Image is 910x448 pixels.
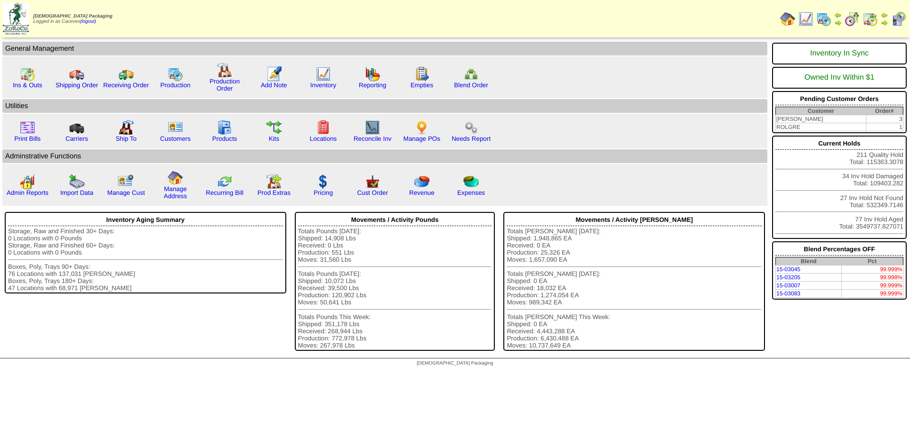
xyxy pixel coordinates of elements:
a: 15-03007 [776,282,801,289]
a: (logout) [80,19,96,24]
a: Reconcile Inv [354,135,391,142]
div: Current Holds [775,137,903,150]
a: Print Bills [14,135,41,142]
th: Pct [841,257,903,265]
a: Needs Report [452,135,491,142]
a: Recurring Bill [206,189,243,196]
img: graph2.png [20,174,35,189]
a: Revenue [409,189,434,196]
div: Movements / Activity [PERSON_NAME] [507,214,762,226]
img: truck3.gif [69,120,84,135]
a: Shipping Order [55,82,98,89]
a: Ins & Outs [13,82,42,89]
div: Storage, Raw and Finished 30+ Days: 0 Locations with 0 Pounds Storage, Raw and Finished 60+ Days:... [8,228,283,292]
img: dollar.gif [316,174,331,189]
a: Locations [309,135,337,142]
img: graph.gif [365,66,380,82]
img: truck.gif [69,66,84,82]
img: home.gif [168,170,183,185]
a: Ship To [116,135,136,142]
td: 99.999% [841,265,903,274]
a: Admin Reports [7,189,48,196]
th: Blend [776,257,842,265]
a: Cust Order [357,189,388,196]
a: Carriers [65,135,88,142]
img: cabinet.gif [217,120,232,135]
td: 99.998% [841,274,903,282]
a: Empties [410,82,433,89]
a: Receiving Order [103,82,149,89]
a: Customers [160,135,191,142]
img: arrowright.gif [881,19,888,27]
div: Totals Pounds [DATE]: Shipped: 14,908 Lbs Received: 0 Lbs Production: 551 Lbs Moves: 31,560 Lbs T... [298,228,492,349]
td: 99.999% [841,282,903,290]
a: Manage Address [164,185,187,200]
img: invoice2.gif [20,120,35,135]
a: 15-03205 [776,274,801,281]
img: calendarprod.gif [816,11,831,27]
div: Movements / Activity Pounds [298,214,492,226]
a: Inventory [310,82,337,89]
th: Customer [776,107,866,115]
img: pie_chart.png [414,174,429,189]
a: 15-03083 [776,290,801,297]
a: Products [212,135,237,142]
td: [PERSON_NAME] [776,115,866,123]
a: Pricing [314,189,333,196]
div: Owned Inv Within $1 [775,69,903,87]
div: 211 Quality Hold Total: 115363.3078 34 Inv Hold Damaged Total: 109403.282 27 Inv Hold Not Found T... [772,136,907,239]
td: ROLGRE [776,123,866,131]
img: calendarcustomer.gif [891,11,906,27]
img: calendarinout.gif [20,66,35,82]
a: Kits [269,135,279,142]
a: Production Order [209,78,240,92]
img: workflow.gif [266,120,282,135]
a: Expenses [457,189,485,196]
a: Import Data [60,189,93,196]
a: Manage POs [403,135,440,142]
td: Utilities [2,99,767,113]
img: locations.gif [316,120,331,135]
img: cust_order.png [365,174,380,189]
span: Logged in as Caceves [33,14,112,24]
img: workorder.gif [414,66,429,82]
td: Adminstrative Functions [2,149,767,163]
img: arrowright.gif [834,19,842,27]
img: po.png [414,120,429,135]
span: [DEMOGRAPHIC_DATA] Packaging [33,14,112,19]
a: Add Note [261,82,287,89]
div: Blend Percentages OFF [775,243,903,256]
td: 1 [866,123,903,131]
a: 15-03045 [776,266,801,273]
img: network.png [464,66,479,82]
img: prodextras.gif [266,174,282,189]
img: calendarinout.gif [863,11,878,27]
img: line_graph2.gif [365,120,380,135]
div: Totals [PERSON_NAME] [DATE]: Shipped: 1,948,865 EA Received: 0 EA Production: 25,326 EA Moves: 1,... [507,228,762,349]
img: calendarprod.gif [168,66,183,82]
img: managecust.png [118,174,135,189]
th: Order# [866,107,903,115]
a: Prod Extras [257,189,291,196]
td: 99.999% [841,290,903,298]
img: line_graph.gif [798,11,813,27]
a: Production [160,82,191,89]
img: home.gif [780,11,795,27]
img: zoroco-logo-small.webp [3,3,29,35]
img: reconcile.gif [217,174,232,189]
img: import.gif [69,174,84,189]
div: Pending Customer Orders [775,93,903,105]
a: Manage Cust [107,189,145,196]
img: customers.gif [168,120,183,135]
a: Reporting [359,82,386,89]
img: arrowleft.gif [881,11,888,19]
div: Inventory In Sync [775,45,903,63]
td: 3 [866,115,903,123]
img: pie_chart2.png [464,174,479,189]
span: [DEMOGRAPHIC_DATA] Packaging [417,361,493,366]
div: Inventory Aging Summary [8,214,283,226]
a: Blend Order [454,82,488,89]
td: General Management [2,42,767,55]
img: truck2.gif [118,66,134,82]
img: arrowleft.gif [834,11,842,19]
